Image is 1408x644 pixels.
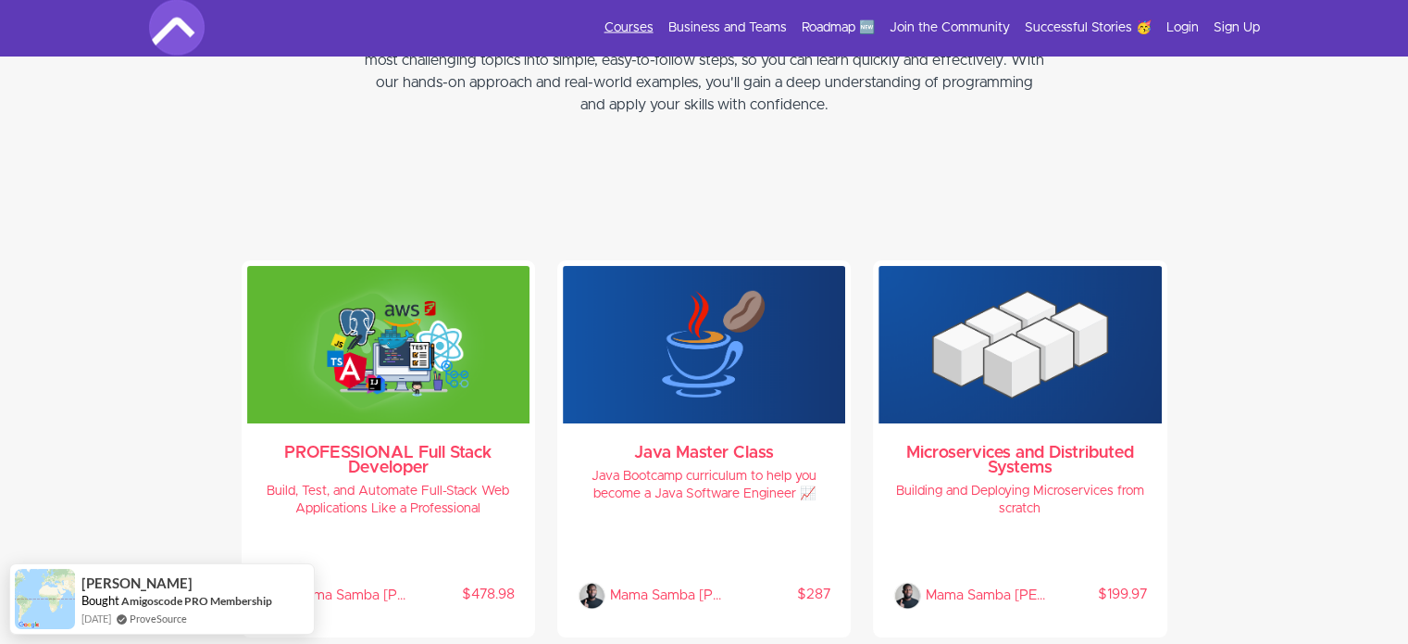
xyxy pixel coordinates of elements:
p: Mama Samba Braima Nelson [610,582,729,610]
a: Successful Stories 🥳 [1025,19,1152,37]
a: Java Master Class Java Bootcamp curriculum to help you become a Java Software Engineer 📈 Mama Sam... [563,266,845,632]
img: Mama Samba Braima Nelson [578,582,605,610]
img: TihXErSBeUGYhRLXbhsQ_microservices.png [878,266,1161,423]
a: Microservices and Distributed Systems Building and Deploying Microservices from scratch Mama Samb... [878,266,1161,632]
h3: Java Master Class [578,446,830,461]
img: WPzdydpSLWzi0DE2vtpQ_full-stack-professional.png [247,266,530,423]
a: PROFESSIONAL Full Stack Developer Build, Test, and Automate Full-Stack Web Applications Like a Pr... [247,266,530,632]
p: Mama Samba Braima Nelson [926,582,1045,610]
h3: Microservices and Distributed Systems [893,446,1146,475]
p: $199.97 [1045,586,1146,604]
p: Mama Samba Braima Nelson [294,582,414,610]
a: Courses [604,19,654,37]
p: designed to make complex coding concepts easy to understand. We break down even the most challeng... [362,27,1047,116]
a: Roadmap 🆕 [802,19,875,37]
h4: Build, Test, and Automate Full-Stack Web Applications Like a Professional [262,483,515,518]
span: Bought [81,593,119,608]
a: ProveSource [130,611,187,626]
a: Amigoscode PRO Membership [121,593,272,609]
span: [DATE] [81,611,111,626]
a: Join the Community [890,19,1010,37]
img: provesource social proof notification image [15,569,75,629]
p: $478.98 [414,586,515,604]
img: Mama Samba Braima Nelson [893,582,921,610]
h3: PROFESSIONAL Full Stack Developer [262,446,515,475]
p: $287 [729,586,830,604]
img: KxJrDWUAT7eboSIIw62Q_java-master-class.png [563,266,845,423]
a: Business and Teams [668,19,787,37]
span: [PERSON_NAME] [81,575,193,591]
a: Login [1166,19,1199,37]
h4: Java Bootcamp curriculum to help you become a Java Software Engineer 📈 [578,468,830,503]
h4: Building and Deploying Microservices from scratch [893,483,1146,518]
a: Sign Up [1214,19,1260,37]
